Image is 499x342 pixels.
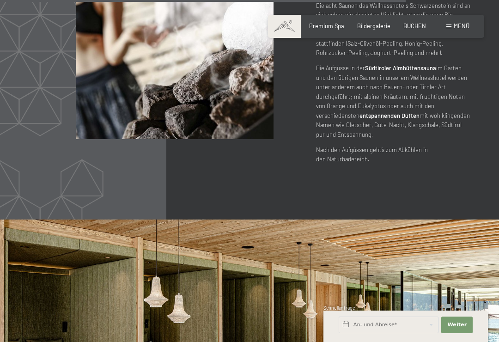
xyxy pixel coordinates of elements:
span: Menü [454,22,469,30]
p: Die Aufgüsse in der im Garten und den übrigen Saunen in unserem Wellnesshotel werden unter andere... [316,63,471,139]
a: Premium Spa [309,22,344,30]
a: BUCHEN [403,22,426,30]
button: Weiter [441,317,473,333]
span: Schnellanfrage [323,305,355,311]
strong: entspannenden Düften [359,112,420,119]
strong: Südtiroler Almhüttensauna [365,64,436,72]
a: Bildergalerie [357,22,390,30]
span: Weiter [447,321,467,329]
p: Nach den Aufgüssen geht’s zum Abkühlen in den Naturbadeteich. [316,145,471,164]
